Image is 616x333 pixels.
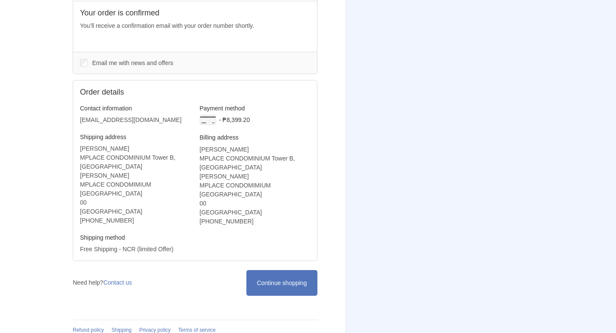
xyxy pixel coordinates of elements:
[80,104,191,112] h3: Contact information
[80,8,310,18] h2: Your order is confirmed
[178,327,216,333] a: Terms of service
[80,144,191,225] address: [PERSON_NAME] MPLACE CONDOMINIUM Tower B, [GEOGRAPHIC_DATA][PERSON_NAME] MPLACE CONDOMIMIUM [GEOG...
[80,133,191,141] h3: Shipping address
[139,327,170,333] a: Privacy policy
[80,234,191,241] h3: Shipping method
[104,279,132,286] a: Contact us
[200,134,311,141] h3: Billing address
[73,327,104,333] a: Refund policy
[200,145,311,226] address: [PERSON_NAME] MPLACE CONDOMINIUM Tower B, [GEOGRAPHIC_DATA][PERSON_NAME] MPLACE CONDOMIMIUM [GEOG...
[73,278,132,287] p: Need help?
[80,87,195,97] h2: Order details
[80,21,310,30] p: You’ll receive a confirmation email with your order number shortly.
[112,327,132,333] a: Shipping
[92,59,174,66] span: Email me with news and offers
[219,116,250,123] span: - ₱8,399.20
[80,245,191,254] p: Free Shipping - NCR (limited Offer)
[80,116,181,123] bdo: [EMAIL_ADDRESS][DOMAIN_NAME]
[200,104,311,112] h3: Payment method
[246,270,317,295] a: Continue shopping
[257,279,307,286] span: Continue shopping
